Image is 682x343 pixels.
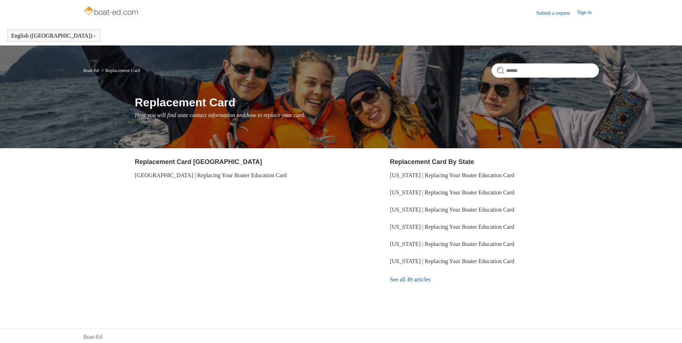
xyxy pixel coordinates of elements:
[577,9,599,17] a: Sign in
[390,241,514,247] a: [US_STATE] | Replacing Your Boater Education Card
[100,68,140,73] li: Replacement Card
[135,172,287,178] a: [GEOGRAPHIC_DATA] | Replacing Your Boater Education Card
[83,68,100,73] li: Boat-Ed
[492,63,599,78] input: Search
[135,94,599,111] h1: Replacement Card
[536,9,577,17] a: Submit a request
[390,258,514,264] a: [US_STATE] | Replacing Your Boater Education Card
[135,158,262,165] a: Replacement Card [GEOGRAPHIC_DATA]
[390,207,514,213] a: [US_STATE] | Replacing Your Boater Education Card
[390,270,599,289] a: See all 49 articles
[390,172,514,178] a: [US_STATE] | Replacing Your Boater Education Card
[83,68,99,73] a: Boat-Ed
[135,111,599,120] p: Here you will find state contact information and how to replace your card.
[390,224,514,230] a: [US_STATE] | Replacing Your Boater Education Card
[11,33,97,39] button: English ([GEOGRAPHIC_DATA])
[83,333,102,341] a: Boat-Ed
[390,158,474,165] a: Replacement Card By State
[658,319,677,338] div: Live chat
[390,189,514,195] a: [US_STATE] | Replacing Your Boater Education Card
[83,4,140,19] img: Boat-Ed Help Center home page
